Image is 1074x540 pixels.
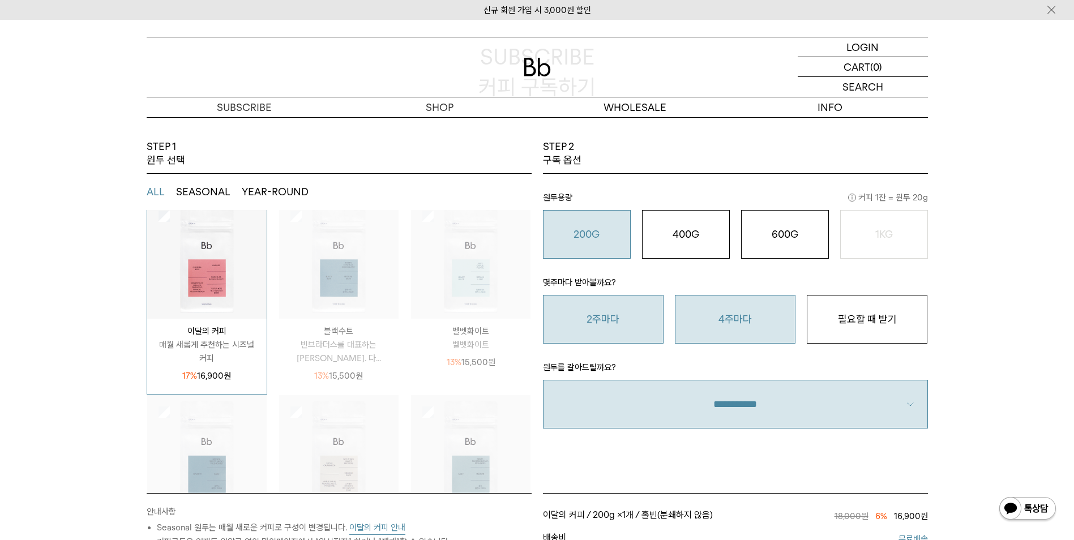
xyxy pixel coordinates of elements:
p: 이달의 커피 [147,324,267,338]
p: (0) [870,57,882,76]
a: SHOP [342,97,537,117]
p: 15,500 [447,355,495,369]
p: 원두를 갈아드릴까요? [543,361,928,380]
o: 400G [673,228,699,240]
span: 원 [356,371,363,381]
p: INFO [733,97,928,117]
button: 400G [642,210,730,259]
p: 원두용량 [543,191,928,210]
p: SEARCH [842,77,883,97]
p: 블랙수트 [279,324,399,338]
a: 신규 회원 가입 시 3,000원 할인 [483,5,591,15]
p: 벨벳화이트 [411,338,530,352]
p: 15,500 [314,369,363,383]
button: 1KG [840,210,928,259]
a: LOGIN [798,37,928,57]
img: 상품이미지 [147,199,267,319]
button: YEAR-ROUND [242,185,309,199]
span: × [617,509,634,520]
span: 17% [182,371,197,381]
p: WHOLESALE [537,97,733,117]
span: 6% [875,511,887,521]
p: STEP 1 원두 선택 [147,140,185,168]
span: 1개 [622,509,634,520]
p: LOGIN [846,37,879,57]
span: 원 [488,357,495,367]
img: 상품이미지 [279,395,399,515]
button: 2주마다 [543,295,664,344]
p: 매월 새롭게 추천하는 시즈널 커피 [147,338,267,365]
o: 200G [574,228,600,240]
span: 13% [447,357,461,367]
span: / [587,509,591,520]
button: ALL [147,185,165,199]
a: SUBSCRIBE [147,97,342,117]
p: STEP 2 구독 옵션 [543,140,581,168]
o: 1KG [875,228,893,240]
span: 원 [224,371,231,381]
img: 상품이미지 [411,199,530,319]
span: / [635,509,639,520]
img: 상품이미지 [147,395,267,515]
button: 600G [741,210,829,259]
img: 상품이미지 [279,199,399,319]
span: 홀빈(분쇄하지 않음) [641,509,713,520]
p: 안내사항 [147,505,532,521]
button: 4주마다 [675,295,795,344]
img: 상품이미지 [411,395,530,515]
p: 몇주마다 받아볼까요? [543,276,928,295]
p: 빈브라더스를 대표하는 [PERSON_NAME]. 다... [279,338,399,365]
span: 이달의 커피 [543,509,585,520]
img: 로고 [524,58,551,76]
span: 13% [314,371,329,381]
img: 카카오톡 채널 1:1 채팅 버튼 [998,496,1057,523]
p: CART [844,57,870,76]
li: Seasonal 원두는 매월 새로운 커피로 구성이 변경됩니다. [157,521,532,535]
button: SEASONAL [176,185,230,199]
span: 200g [593,509,615,520]
button: 이달의 커피 안내 [349,521,405,535]
span: 18,000원 [835,511,868,521]
p: 벨벳화이트 [411,324,530,338]
o: 600G [772,228,798,240]
p: 16,900 [182,369,231,383]
button: 필요할 때 받기 [807,295,927,344]
span: 16,900원 [894,511,928,521]
span: 커피 1잔 = 윈두 20g [848,191,928,204]
button: 200G [543,210,631,259]
a: CART (0) [798,57,928,77]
